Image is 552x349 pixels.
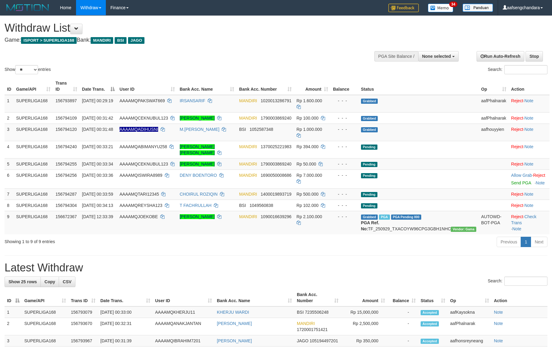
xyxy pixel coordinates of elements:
th: Trans ID: activate to sort column ascending [68,289,98,306]
span: · [511,173,533,178]
a: Note [524,98,533,103]
span: [DATE] 00:33:59 [82,192,113,197]
td: 2 [5,112,14,124]
td: 156793967 [68,335,98,347]
th: Game/API: activate to sort column ascending [22,289,68,306]
td: SUPERLIGA168 [14,95,53,113]
th: User ID: activate to sort column ascending [117,78,177,95]
a: Note [524,162,533,166]
a: [PERSON_NAME] [180,162,215,166]
a: Reject [511,203,523,208]
th: Trans ID: activate to sort column ascending [53,78,79,95]
span: Grabbed [361,116,378,121]
input: Search: [504,65,547,74]
a: Send PGA [511,180,531,185]
td: - [387,306,418,318]
td: · [509,124,550,141]
div: - - - [333,126,356,132]
td: AUTOWD-BOT-PGA [479,211,509,234]
a: Reject [511,116,523,120]
span: Accepted [421,339,439,344]
a: [PERSON_NAME] [PERSON_NAME] [180,144,215,155]
a: CSV [59,277,75,287]
span: MANDIRI [239,162,257,166]
span: Copy 1049560838 to clipboard [250,203,273,208]
span: 156794255 [55,162,77,166]
span: AAAAMQISWIRA8989 [120,173,162,178]
a: Note [494,321,503,326]
span: Copy [44,279,55,284]
a: CHOIRUL ROZIQIN [180,192,218,197]
span: 156793897 [55,98,77,103]
a: IRSANSARIF [180,98,205,103]
span: JAGO [297,338,308,343]
td: aafPhalnarak [479,112,509,124]
label: Search: [488,65,547,74]
span: Rp 2.100.000 [297,214,322,219]
span: [DATE] 00:34:13 [82,203,113,208]
span: Copy 1790003869240 to clipboard [261,116,291,120]
a: Reject [511,127,523,132]
span: Copy 1090016639296 to clipboard [261,214,291,219]
span: Rp 1.600.000 [297,98,322,103]
td: 7 [5,188,14,200]
span: Copy 1400019893719 to clipboard [261,192,291,197]
th: Op: activate to sort column ascending [479,78,509,95]
a: Note [524,192,533,197]
td: SUPERLIGA168 [14,112,53,124]
span: Copy 1690050008686 to clipboard [261,173,291,178]
td: TF_250929_TXACOYW96CPG3GBH1NHC [359,211,479,234]
td: AAAAMQKHERJU11 [153,306,214,318]
span: Nama rekening ada tanda titik/strip, harap diedit [120,127,158,132]
span: Grabbed [361,127,378,132]
th: ID [5,78,14,95]
td: aafPhalnarak [448,318,491,335]
th: Bank Acc. Number: activate to sort column ascending [237,78,294,95]
td: 1 [5,306,22,318]
span: 156794109 [55,116,77,120]
img: Button%20Memo.svg [428,4,453,12]
td: [DATE] 00:32:31 [98,318,153,335]
span: [DATE] 00:33:36 [82,173,113,178]
span: CSV [63,279,71,284]
a: Note [524,203,533,208]
span: Pending [361,192,377,197]
span: [DATE] 12:33:39 [82,214,113,219]
th: Date Trans.: activate to sort column ascending [98,289,153,306]
a: Check Trans [511,214,536,225]
span: Rp 102.000 [297,203,318,208]
span: [DATE] 00:29:19 [82,98,113,103]
span: MANDIRI [239,98,257,103]
td: · [509,112,550,124]
th: Date Trans.: activate to sort column descending [80,78,117,95]
th: User ID: activate to sort column ascending [153,289,214,306]
span: [DATE] 00:31:42 [82,116,113,120]
td: SUPERLIGA168 [22,306,68,318]
a: Note [536,180,545,185]
a: Note [524,144,533,149]
a: [PERSON_NAME] [217,338,252,343]
span: MANDIRI [239,214,257,219]
span: [DATE] 00:33:34 [82,162,113,166]
h4: Game: Bank: [5,37,362,43]
span: Pending [361,203,377,208]
td: 9 [5,211,14,234]
td: SUPERLIGA168 [14,188,53,200]
td: SUPERLIGA168 [14,141,53,158]
label: Show entries [5,65,51,74]
div: - - - [333,172,356,178]
button: None selected [418,51,459,61]
td: · [509,158,550,169]
a: Show 25 rows [5,277,41,287]
a: Note [524,116,533,120]
span: Rp 394.000 [297,144,318,149]
span: Copy 1020013286791 to clipboard [261,98,291,103]
td: · [509,169,550,188]
span: AAAAMQREYSHA123 [120,203,162,208]
span: Marked by aafsengchandara [379,215,390,220]
a: 1 [521,237,531,247]
td: SUPERLIGA168 [14,200,53,211]
span: MANDIRI [239,192,257,197]
a: Reject [511,162,523,166]
a: KHERJU WARDI [217,310,249,315]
